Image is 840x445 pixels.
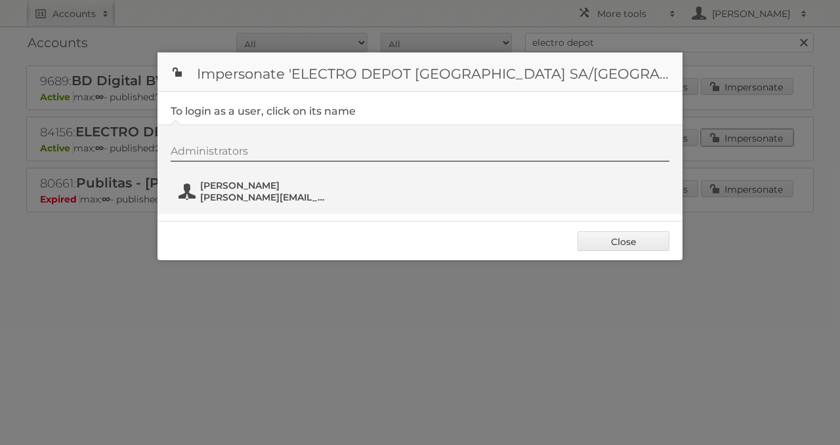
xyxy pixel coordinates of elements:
button: [PERSON_NAME] [PERSON_NAME][EMAIL_ADDRESS][DOMAIN_NAME] [177,178,331,204]
span: [PERSON_NAME] [200,180,327,191]
legend: To login as a user, click on its name [171,105,356,117]
div: Administrators [171,145,669,162]
a: Close [577,231,669,251]
span: [PERSON_NAME][EMAIL_ADDRESS][DOMAIN_NAME] [200,191,327,203]
h1: Impersonate 'ELECTRO DEPOT [GEOGRAPHIC_DATA] SA/[GEOGRAPHIC_DATA]' [157,52,682,92]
